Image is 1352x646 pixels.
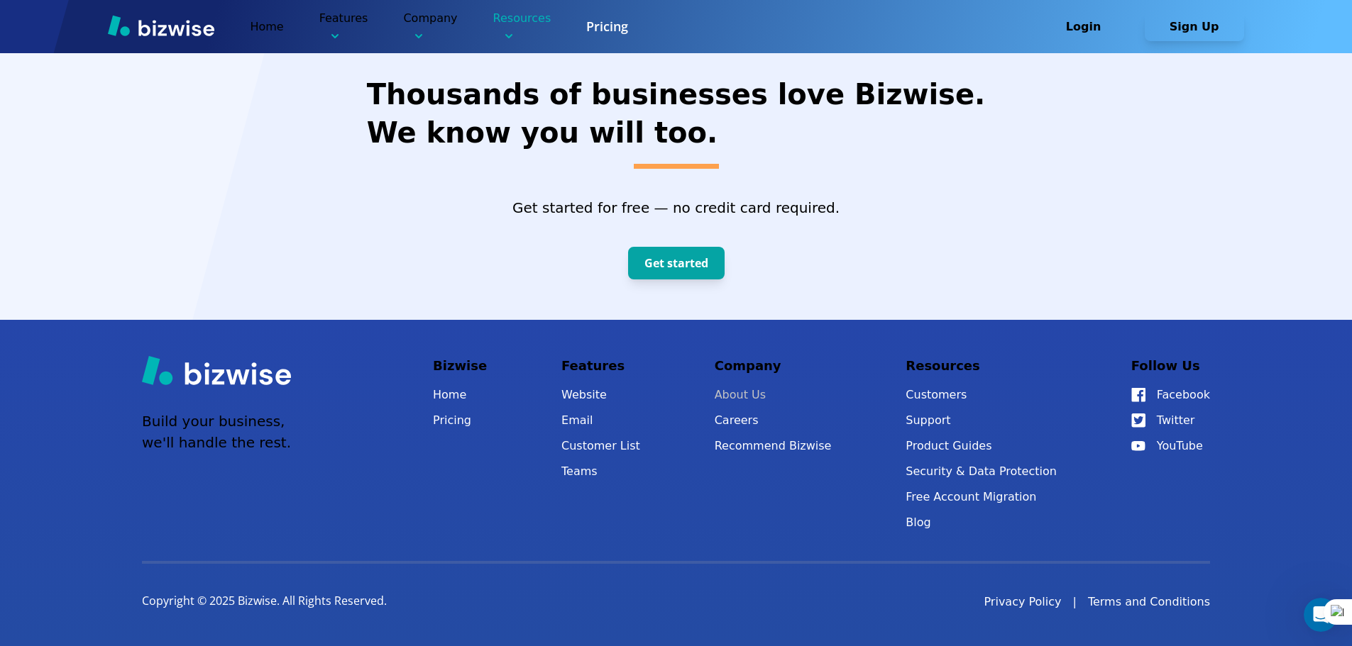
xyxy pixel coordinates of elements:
p: Follow Us [1131,355,1210,377]
a: Login [1034,20,1145,33]
p: Features [561,355,640,377]
p: Features [319,10,368,43]
p: Get started for free — no credit card required. [512,197,840,218]
a: Sign Up [1145,20,1244,33]
a: Home [433,385,487,405]
a: Teams [561,462,640,481]
button: Sign Up [1145,13,1244,41]
h2: Thousands of businesses love Bizwise. We know you will too. [367,75,985,152]
a: Privacy Policy [984,594,1061,611]
a: Twitter [1131,411,1210,430]
a: Home [250,20,283,33]
a: Email [561,411,640,430]
p: Resources [493,10,551,43]
a: Pricing [586,18,628,35]
img: YouTube Icon [1131,441,1145,451]
a: Product Guides [906,436,1057,456]
p: Bizwise [433,355,487,377]
p: Company [715,355,832,377]
p: Company [403,10,457,43]
a: Blog [906,513,1057,533]
a: YouTube [1131,436,1210,456]
a: Website [561,385,640,405]
button: Support [906,411,1057,430]
img: Bizwise Logo [142,355,291,385]
div: | [1073,594,1077,611]
a: Recommend Bizwise [715,436,832,456]
a: Facebook [1131,385,1210,405]
a: Customer List [561,436,640,456]
a: Free Account Migration [906,487,1057,507]
p: Resources [906,355,1057,377]
img: Bizwise Logo [108,15,214,36]
button: Login [1034,13,1133,41]
p: Build your business, we'll handle the rest. [142,411,291,453]
a: Security & Data Protection [906,462,1057,481]
a: About Us [715,385,832,405]
img: Twitter Icon [1131,413,1145,428]
iframe: Intercom live chat [1304,598,1338,632]
p: Copyright © 2025 Bizwise. All Rights Reserved. [142,594,387,609]
button: Get started [628,247,725,279]
img: Facebook Icon [1131,388,1145,402]
a: Customers [906,385,1057,405]
a: Get started [628,218,725,279]
a: Terms and Conditions [1088,594,1210,611]
a: Pricing [433,411,487,430]
a: Careers [715,411,832,430]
